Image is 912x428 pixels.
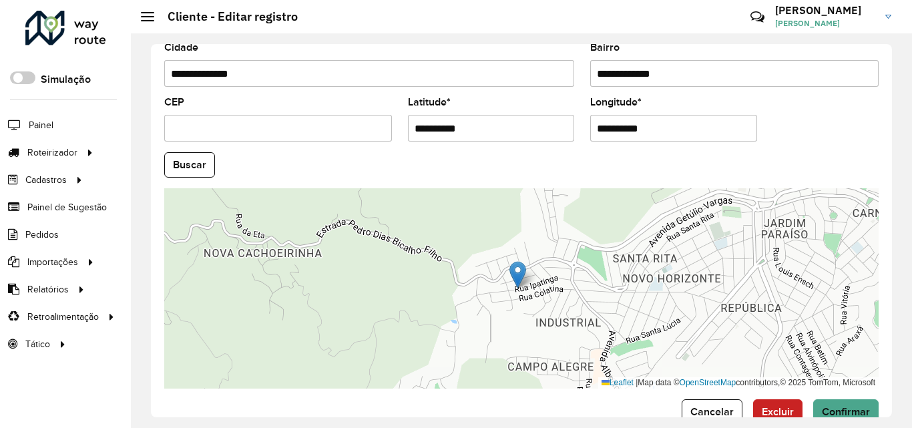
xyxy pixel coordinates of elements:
[41,71,91,87] label: Simulação
[25,337,50,351] span: Tático
[690,406,734,417] span: Cancelar
[408,94,451,110] label: Latitude
[27,310,99,324] span: Retroalimentação
[775,17,875,29] span: [PERSON_NAME]
[164,39,198,55] label: Cidade
[753,399,803,425] button: Excluir
[590,39,620,55] label: Bairro
[680,378,736,387] a: OpenStreetMap
[822,406,870,417] span: Confirmar
[29,118,53,132] span: Painel
[682,399,742,425] button: Cancelar
[813,399,879,425] button: Confirmar
[743,3,772,31] a: Contato Rápido
[762,406,794,417] span: Excluir
[509,261,526,288] img: Marker
[636,378,638,387] span: |
[25,228,59,242] span: Pedidos
[164,94,184,110] label: CEP
[590,94,642,110] label: Longitude
[775,4,875,17] h3: [PERSON_NAME]
[154,9,298,24] h2: Cliente - Editar registro
[27,200,107,214] span: Painel de Sugestão
[27,146,77,160] span: Roteirizador
[164,152,215,178] button: Buscar
[27,282,69,296] span: Relatórios
[25,173,67,187] span: Cadastros
[598,377,879,389] div: Map data © contributors,© 2025 TomTom, Microsoft
[27,255,78,269] span: Importações
[602,378,634,387] a: Leaflet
